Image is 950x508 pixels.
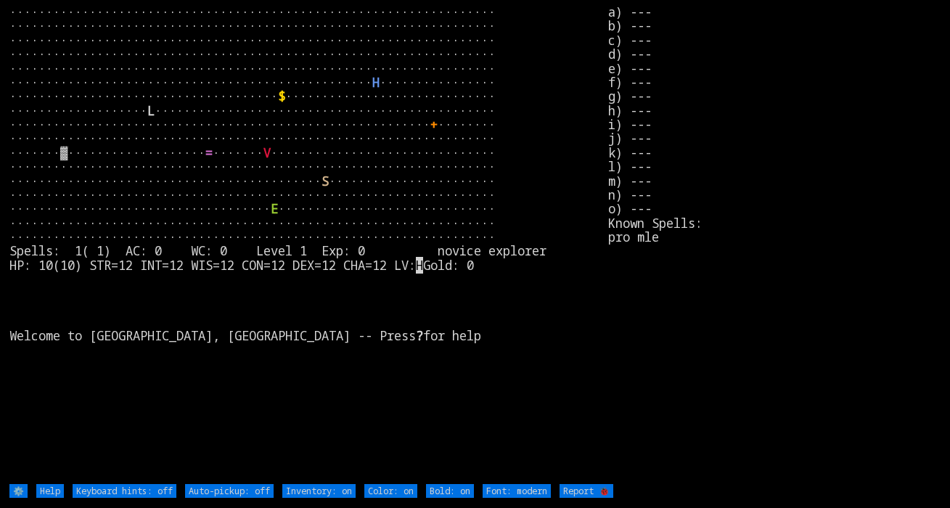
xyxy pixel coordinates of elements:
font: L [147,102,155,119]
font: + [430,116,438,133]
b: ? [416,327,423,344]
font: $ [278,88,285,105]
input: Inventory: on [282,484,356,498]
input: Color: on [364,484,417,498]
stats: a) --- b) --- c) --- d) --- e) --- f) --- g) --- h) --- i) --- j) --- k) --- l) --- m) --- n) ---... [608,5,941,483]
input: Font: modern [483,484,551,498]
input: Auto-pickup: off [185,484,274,498]
font: E [271,200,278,217]
mark: H [416,257,423,274]
input: ⚙️ [9,484,28,498]
input: Bold: on [426,484,474,498]
font: = [205,144,213,161]
font: V [263,144,271,161]
input: Report 🐞 [560,484,613,498]
input: Help [36,484,64,498]
font: H [372,74,380,91]
larn: ··································································· ·····························... [9,5,608,483]
font: S [322,173,329,189]
input: Keyboard hints: off [73,484,176,498]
